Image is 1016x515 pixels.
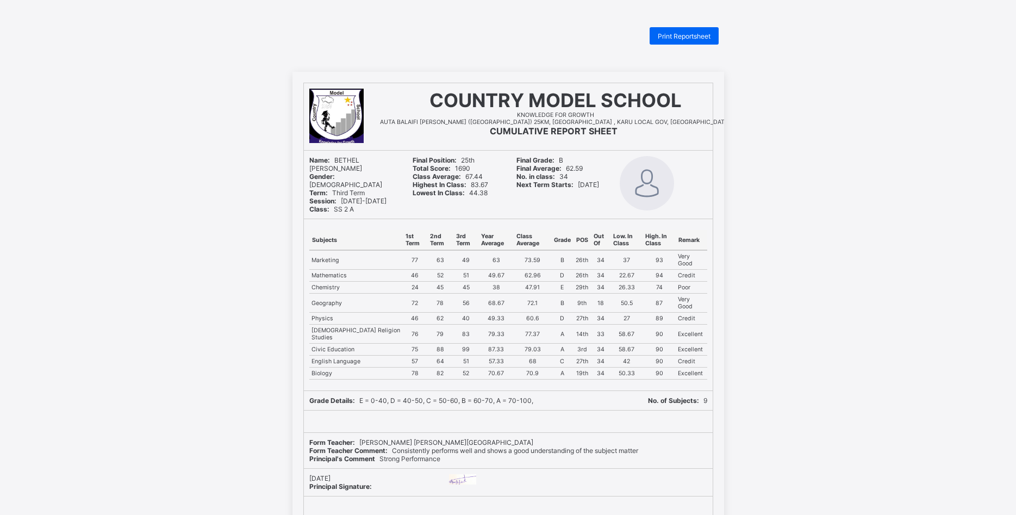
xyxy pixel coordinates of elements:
b: Term: [309,189,328,197]
b: Form Teacher Comment: [309,446,388,455]
td: 62 [427,313,453,325]
td: 40 [453,313,479,325]
td: B [551,294,574,313]
td: 88 [427,344,453,356]
td: 82 [427,368,453,380]
td: 68.67 [478,294,514,313]
td: E [551,282,574,294]
td: 58.67 [610,325,643,344]
th: Year Average [478,230,514,250]
span: 62.59 [516,164,583,172]
td: 93 [643,250,676,270]
td: 9th [574,294,591,313]
span: KNOWLEDGE FOR GROWTH [517,111,594,119]
th: 3rd Term [453,230,479,250]
td: 75 [403,344,427,356]
td: 94 [643,270,676,282]
td: D [551,270,574,282]
td: 33 [591,325,610,344]
b: Class: [309,205,329,213]
th: Out Of [591,230,610,250]
span: 1690 [413,164,470,172]
td: 52 [453,368,479,380]
td: 18 [591,294,610,313]
th: Low. In Class [610,230,643,250]
td: B [551,250,574,270]
span: Print Reportsheet [658,32,710,40]
span: [DATE]-[DATE] [309,197,387,205]
td: 68 [514,356,551,368]
td: 87 [643,294,676,313]
td: 62.96 [514,270,551,282]
td: 90 [643,325,676,344]
td: 49 [453,250,479,270]
td: 90 [643,368,676,380]
td: 77 [403,250,427,270]
td: 73.59 [514,250,551,270]
td: A [551,325,574,344]
td: 78 [403,368,427,380]
td: 87.33 [478,344,514,356]
td: Excellent [676,368,707,380]
b: Principal's Comment [309,455,375,463]
td: 34 [591,356,610,368]
b: Final Position: [413,156,457,164]
b: Name: [309,156,330,164]
b: Session: [309,197,336,205]
td: 70.67 [478,368,514,380]
td: 49.33 [478,313,514,325]
td: 19th [574,368,591,380]
td: 42 [610,356,643,368]
td: 26th [574,250,591,270]
b: Grade Details: [309,396,355,405]
td: 79.03 [514,344,551,356]
td: 34 [591,368,610,380]
td: 34 [591,270,610,282]
td: 34 [591,344,610,356]
b: Final Grade: [516,156,554,164]
td: A [551,368,574,380]
td: 22.67 [610,270,643,282]
td: 79 [427,325,453,344]
td: 90 [643,356,676,368]
td: Poor [676,282,707,294]
td: Credit [676,270,707,282]
td: 58.67 [610,344,643,356]
td: 64 [427,356,453,368]
td: 78 [427,294,453,313]
td: 27th [574,313,591,325]
td: Physics [309,313,403,325]
b: No. in class: [516,172,555,181]
td: 63 [478,250,514,270]
b: Class Average: [413,172,461,181]
td: 89 [643,313,676,325]
td: 38 [478,282,514,294]
td: 70.9 [514,368,551,380]
td: 45 [427,282,453,294]
span: COUNTRY MODEL SCHOOL [429,89,682,111]
td: [DEMOGRAPHIC_DATA] Religion Studies [309,325,403,344]
td: 83 [453,325,479,344]
td: 51 [453,270,479,282]
span: Consistently performs well and shows a good understanding of the subject matter [309,446,638,455]
span: 9 [648,396,707,405]
span: 67.44 [413,172,483,181]
td: 50.5 [610,294,643,313]
td: Very Good [676,250,707,270]
td: C [551,356,574,368]
td: 50.33 [610,368,643,380]
td: 72 [403,294,427,313]
td: Credit [676,313,707,325]
td: A [551,344,574,356]
td: 90 [643,344,676,356]
td: 27th [574,356,591,368]
span: 25th [413,156,475,164]
th: POS [574,230,591,250]
td: Credit [676,356,707,368]
th: Remark [676,230,707,250]
th: High. In Class [643,230,676,250]
b: Total Score: [413,164,451,172]
b: Highest In Class: [413,181,466,189]
td: 52 [427,270,453,282]
span: [PERSON_NAME] [PERSON_NAME][GEOGRAPHIC_DATA] [309,438,533,446]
